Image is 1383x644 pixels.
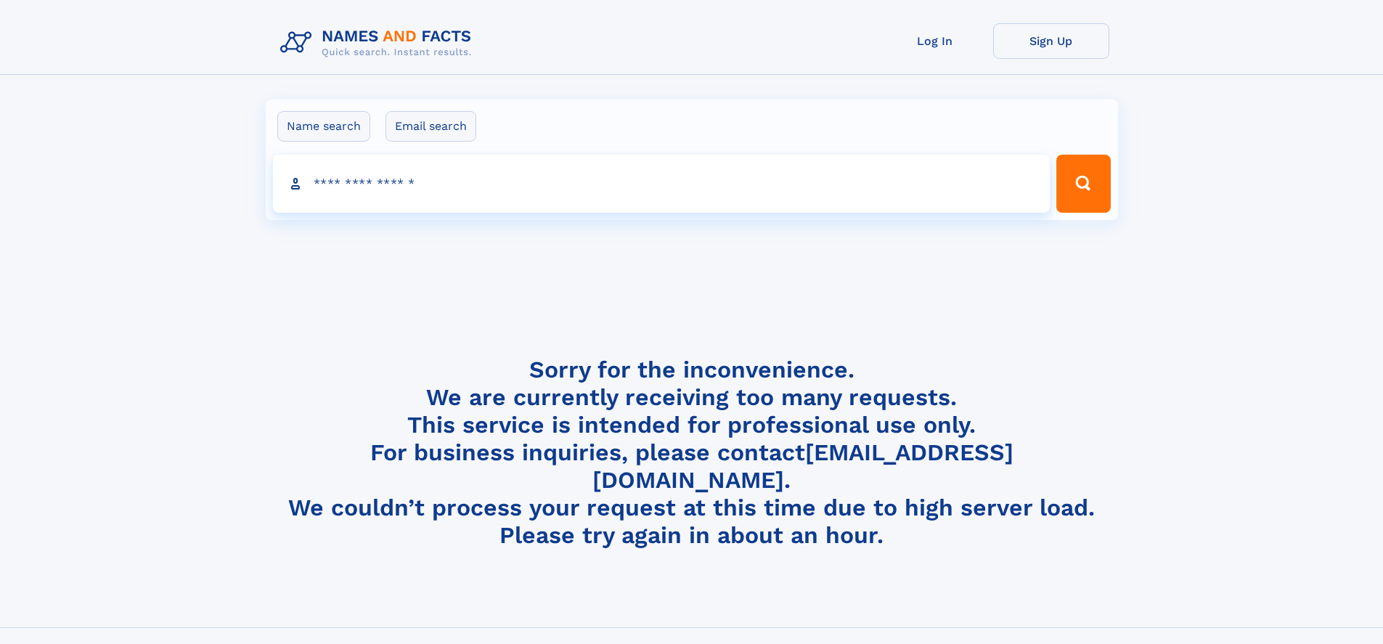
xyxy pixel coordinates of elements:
[385,111,476,142] label: Email search
[1056,155,1110,213] button: Search Button
[273,155,1050,213] input: search input
[274,23,484,62] img: Logo Names and Facts
[274,356,1109,550] h4: Sorry for the inconvenience. We are currently receiving too many requests. This service is intend...
[592,439,1013,494] a: [EMAIL_ADDRESS][DOMAIN_NAME]
[877,23,993,59] a: Log In
[993,23,1109,59] a: Sign Up
[277,111,370,142] label: Name search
